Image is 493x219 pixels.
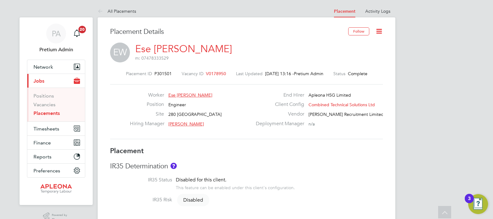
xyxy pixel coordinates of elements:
[168,112,222,117] span: 280 [GEOGRAPHIC_DATA]
[27,164,85,177] button: Preferences
[309,92,351,98] span: Apleona HSG Limited
[176,177,226,183] span: Disabled for this client.
[309,121,315,127] span: n/a
[27,60,85,74] button: Network
[33,110,60,116] a: Placements
[334,9,355,14] a: Placement
[98,8,136,14] a: All Placements
[71,24,83,43] a: 20
[110,177,172,183] label: IR35 Status
[78,26,86,33] span: 20
[27,150,85,163] button: Reports
[252,92,304,98] label: End Hirer
[182,71,203,76] label: Vacancy ID
[309,112,384,117] span: [PERSON_NAME] Recruitment Limited
[365,8,390,14] a: Activity Logs
[265,71,294,76] span: [DATE] 13:16 -
[110,147,144,155] b: Placement
[252,101,304,108] label: Client Config
[40,184,72,194] img: apleona-logo-retina.png
[27,46,85,53] span: Pretium Admin
[294,71,323,76] span: Pretium Admin
[252,111,304,117] label: Vendor
[177,194,209,206] span: Disabled
[168,102,186,107] span: Engineer
[27,122,85,135] button: Timesheets
[252,121,304,127] label: Deployment Manager
[130,101,164,108] label: Position
[33,140,51,146] span: Finance
[27,184,85,194] a: Go to home page
[348,27,369,35] button: Follow
[130,111,164,117] label: Site
[52,212,69,218] span: Powered by
[171,163,177,169] button: About IR35
[33,93,54,99] a: Positions
[110,27,344,36] h3: Placement Details
[126,71,152,76] label: Placement ID
[110,162,383,171] h3: IR35 Determination
[33,168,60,174] span: Preferences
[135,43,232,55] a: Ese [PERSON_NAME]
[52,30,61,38] span: PA
[206,71,226,76] span: V0178950
[176,183,295,190] div: This feature can be enabled under this client's configuration.
[236,71,263,76] label: Last Updated
[468,194,488,214] button: Open Resource Center, 3 new notifications
[348,71,367,76] span: Complete
[154,71,172,76] span: P301501
[110,43,130,62] span: EW
[135,55,169,61] span: m: 07478333529
[27,136,85,149] button: Finance
[20,17,93,205] nav: Main navigation
[333,71,345,76] label: Status
[168,92,212,98] span: Ese [PERSON_NAME]
[130,92,164,98] label: Worker
[27,74,85,88] button: Jobs
[33,126,59,132] span: Timesheets
[130,121,164,127] label: Hiring Manager
[309,102,375,107] span: Combined Technical Solutions Ltd
[27,24,85,53] a: PAPretium Admin
[110,197,172,203] label: IR35 Risk
[33,78,44,84] span: Jobs
[33,64,53,70] span: Network
[33,102,56,107] a: Vacancies
[168,121,204,127] span: [PERSON_NAME]
[33,154,51,160] span: Reports
[27,88,85,121] div: Jobs
[468,198,471,207] div: 3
